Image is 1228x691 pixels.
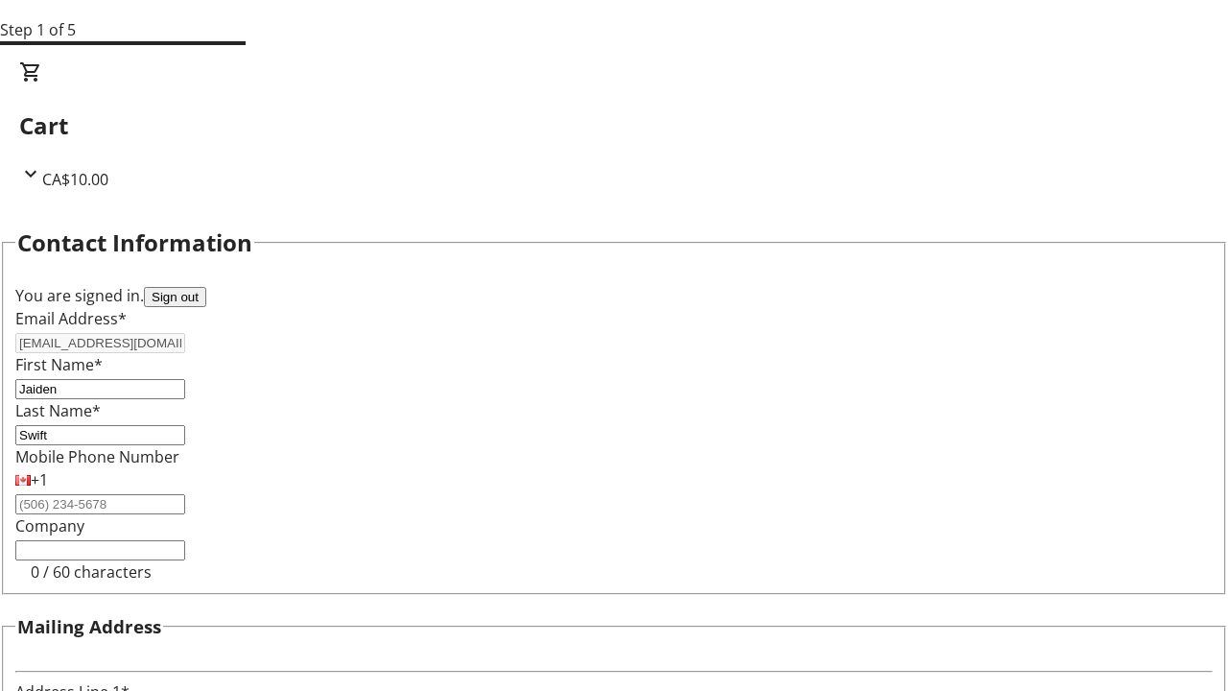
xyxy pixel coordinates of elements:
[15,400,101,421] label: Last Name*
[15,494,185,514] input: (506) 234-5678
[19,108,1209,143] h2: Cart
[17,613,161,640] h3: Mailing Address
[31,561,152,583] tr-character-limit: 0 / 60 characters
[15,354,103,375] label: First Name*
[42,169,108,190] span: CA$10.00
[19,60,1209,191] div: CartCA$10.00
[15,284,1213,307] div: You are signed in.
[144,287,206,307] button: Sign out
[15,308,127,329] label: Email Address*
[15,446,179,467] label: Mobile Phone Number
[15,515,84,536] label: Company
[17,226,252,260] h2: Contact Information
